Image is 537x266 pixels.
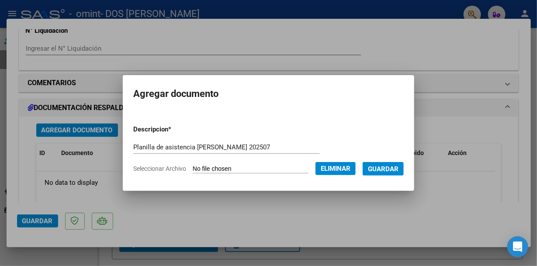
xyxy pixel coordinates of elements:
[133,86,404,102] h2: Agregar documento
[507,236,528,257] div: Open Intercom Messenger
[368,165,398,173] span: Guardar
[363,162,404,176] button: Guardar
[133,124,215,135] p: Descripcion
[321,165,350,173] span: Eliminar
[133,165,186,172] span: Seleccionar Archivo
[315,162,356,175] button: Eliminar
